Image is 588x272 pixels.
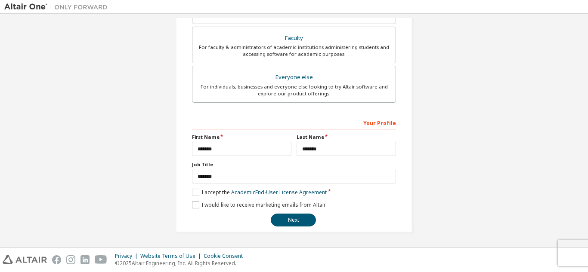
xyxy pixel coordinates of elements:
[140,253,204,260] div: Website Terms of Use
[115,253,140,260] div: Privacy
[204,253,248,260] div: Cookie Consent
[66,255,75,264] img: instagram.svg
[3,255,47,264] img: altair_logo.svg
[192,134,291,141] label: First Name
[271,214,316,226] button: Next
[198,44,390,58] div: For faculty & administrators of academic institutions administering students and accessing softwa...
[192,161,396,168] label: Job Title
[192,189,327,196] label: I accept the
[115,260,248,267] p: © 2025 Altair Engineering, Inc. All Rights Reserved.
[4,3,112,11] img: Altair One
[198,71,390,83] div: Everyone else
[192,116,396,129] div: Your Profile
[231,189,327,196] a: Academic End-User License Agreement
[198,83,390,97] div: For individuals, businesses and everyone else looking to try Altair software and explore our prod...
[297,134,396,141] label: Last Name
[95,255,107,264] img: youtube.svg
[52,255,61,264] img: facebook.svg
[80,255,90,264] img: linkedin.svg
[192,201,326,208] label: I would like to receive marketing emails from Altair
[198,32,390,44] div: Faculty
